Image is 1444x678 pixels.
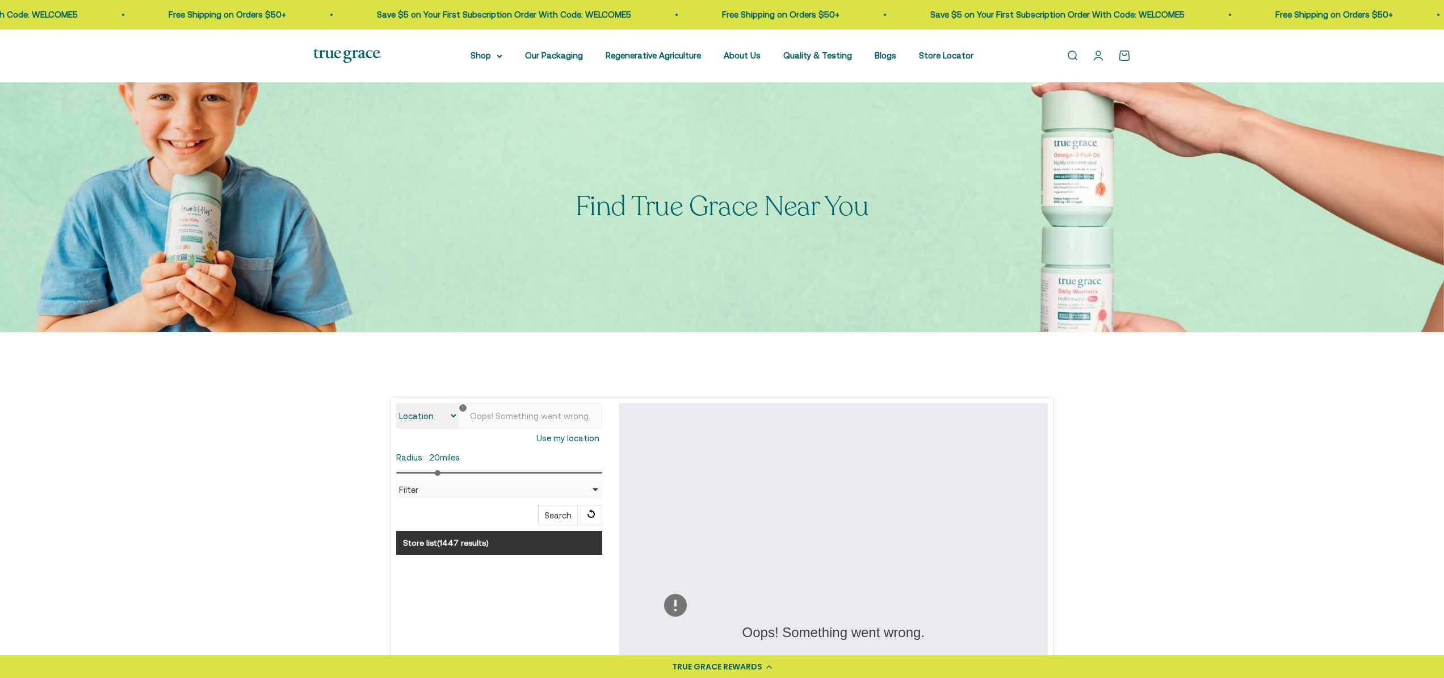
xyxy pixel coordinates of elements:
span: ( ) [437,538,489,547]
span: results [461,538,486,547]
a: Our Packaging [525,51,583,60]
span: 20 [429,453,440,462]
a: Free Shipping on Orders $50+ [722,10,839,19]
a: About Us [724,51,761,60]
span: 1447 [439,538,459,547]
summary: Shop [471,49,502,62]
button: Search [538,505,578,525]
button: Use my location [534,429,602,448]
a: Store Locator [919,51,973,60]
div: TRUE GRACE REWARDS [672,661,762,673]
div: Filter [396,481,602,499]
span: Reset [581,505,602,525]
div: Oops! Something went wrong. [665,622,1002,643]
div: miles [396,451,602,464]
input: Oops! Something went wrong. [458,403,602,429]
input: Radius [396,472,602,474]
a: Free Shipping on Orders $50+ [1275,10,1393,19]
h3: Store list [396,531,602,555]
a: Quality & Testing [783,51,852,60]
label: Radius: [396,453,424,462]
p: Save $5 on Your First Subscription Order With Code: WELCOME5 [930,8,1185,22]
split-lines: Find True Grace Near You [576,188,868,225]
a: Regenerative Agriculture [606,51,701,60]
a: Blogs [875,51,896,60]
p: Save $5 on Your First Subscription Order With Code: WELCOME5 [377,8,631,22]
a: Free Shipping on Orders $50+ [169,10,286,19]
